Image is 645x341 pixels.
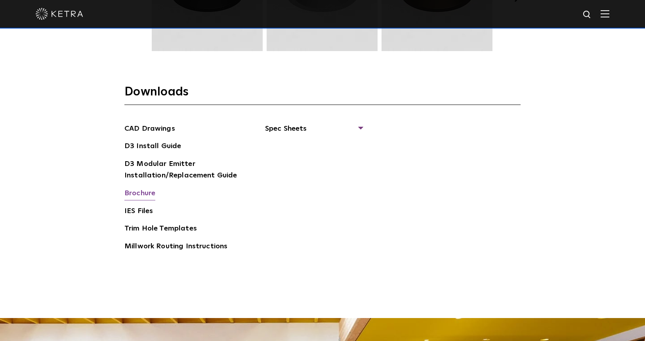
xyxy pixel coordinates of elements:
[124,223,197,236] a: Trim Hole Templates
[124,84,521,105] h3: Downloads
[124,241,227,253] a: Millwork Routing Instructions
[124,188,155,200] a: Brochure
[601,10,609,17] img: Hamburger%20Nav.svg
[124,206,153,218] a: IES Files
[124,123,175,136] a: CAD Drawings
[124,141,181,153] a: D3 Install Guide
[124,158,243,183] a: D3 Modular Emitter Installation/Replacement Guide
[582,10,592,20] img: search icon
[36,8,83,20] img: ketra-logo-2019-white
[265,123,362,141] span: Spec Sheets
